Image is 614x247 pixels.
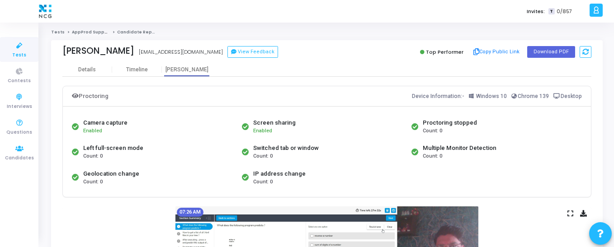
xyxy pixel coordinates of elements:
span: Candidates [5,154,34,162]
div: Geolocation change [83,169,139,178]
span: 0/857 [557,8,572,15]
div: Camera capture [83,118,128,127]
div: IP address change [253,169,306,178]
button: Download PDF [527,46,575,58]
span: Interviews [7,103,32,111]
span: Tests [12,51,26,59]
img: logo [37,2,54,20]
span: Contests [8,77,31,85]
mat-chip: 07:26 AM [177,208,203,217]
span: Top Performer [426,48,463,56]
div: [PERSON_NAME] [162,66,212,73]
div: Details [78,66,96,73]
span: Chrome 139 [518,93,549,99]
div: Left full-screen mode [83,144,143,153]
div: Proctoring stopped [423,118,477,127]
span: Candidate Report [117,29,159,35]
span: Questions [6,129,32,136]
div: Proctoring [72,91,109,102]
span: Count: 0 [253,178,273,186]
button: View Feedback [227,46,278,58]
span: Enabled [83,128,102,134]
a: AppProd Support_NCG_L3 [72,29,132,35]
span: Count: 0 [253,153,273,160]
span: Windows 10 [476,93,507,99]
span: Count: 0 [83,178,103,186]
div: [PERSON_NAME] [62,46,134,56]
label: Invites: [527,8,545,15]
button: Copy Public Link [471,45,523,59]
span: Count: 0 [83,153,103,160]
div: [EMAIL_ADDRESS][DOMAIN_NAME] [139,48,223,56]
span: Count: 0 [423,153,442,160]
span: Enabled [253,128,272,134]
div: Screen sharing [253,118,296,127]
nav: breadcrumb [51,29,603,35]
span: T [548,8,554,15]
a: Tests [51,29,65,35]
div: Switched tab or window [253,144,319,153]
div: Multiple Monitor Detection [423,144,496,153]
div: Device Information:- [412,91,582,102]
span: Count: 0 [423,127,442,135]
span: Desktop [561,93,582,99]
div: Timeline [126,66,148,73]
